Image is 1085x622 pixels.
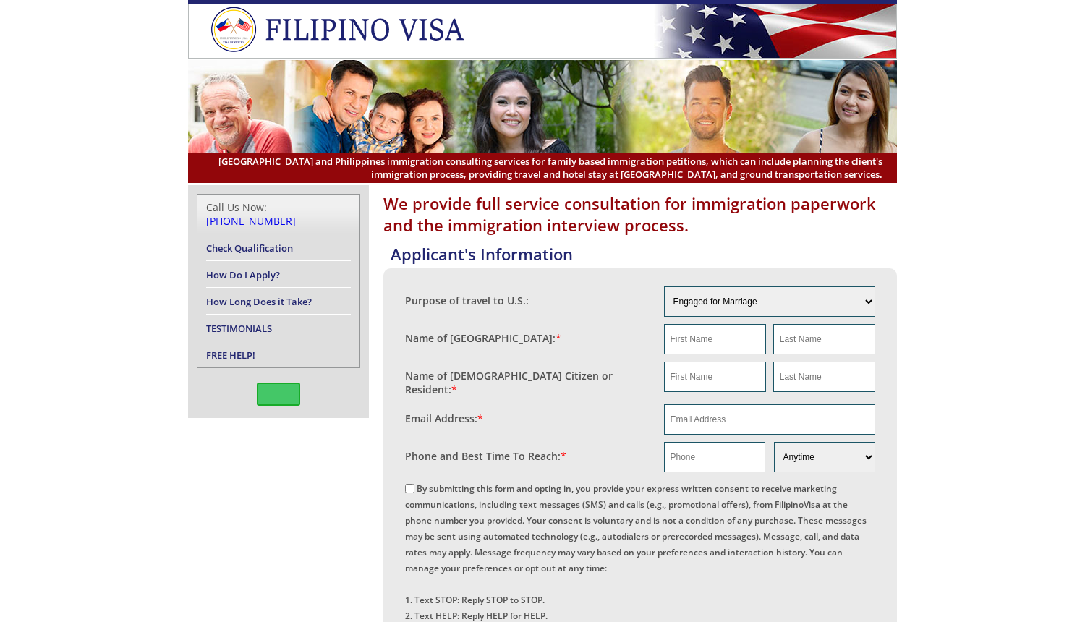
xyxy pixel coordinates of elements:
[405,369,650,396] label: Name of [DEMOGRAPHIC_DATA] Citizen or Resident:
[206,295,312,308] a: How Long Does it Take?
[383,192,897,236] h1: We provide full service consultation for immigration paperwork and the immigration interview proc...
[405,331,561,345] label: Name of [GEOGRAPHIC_DATA]:
[773,362,875,392] input: Last Name
[206,349,255,362] a: FREE HELP!
[774,442,875,472] select: Phone and Best Reach Time are required.
[664,324,766,354] input: First Name
[405,294,529,307] label: Purpose of travel to U.S.:
[664,442,765,472] input: Phone
[405,449,566,463] label: Phone and Best Time To Reach:
[206,200,351,228] div: Call Us Now:
[773,324,875,354] input: Last Name
[405,412,483,425] label: Email Address:
[206,268,280,281] a: How Do I Apply?
[391,243,897,265] h4: Applicant's Information
[206,214,296,228] a: [PHONE_NUMBER]
[405,484,414,493] input: By submitting this form and opting in, you provide your express written consent to receive market...
[203,155,882,181] span: [GEOGRAPHIC_DATA] and Philippines immigration consulting services for family based immigration pe...
[206,322,272,335] a: TESTIMONIALS
[664,362,766,392] input: First Name
[206,242,293,255] a: Check Qualification
[664,404,876,435] input: Email Address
